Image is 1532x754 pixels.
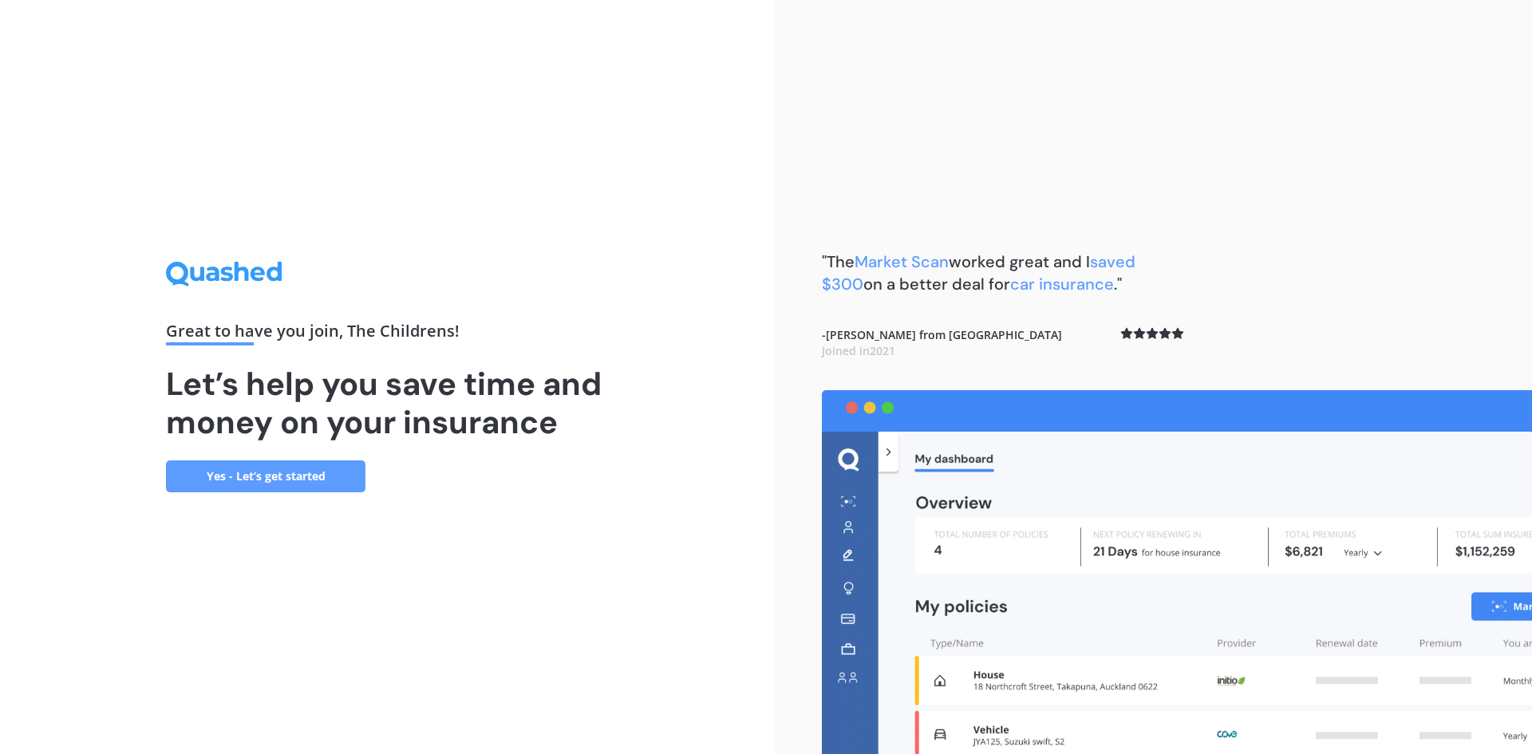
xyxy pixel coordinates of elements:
[822,251,1135,294] b: "The worked great and I on a better deal for ."
[1010,274,1114,294] span: car insurance
[855,251,949,272] span: Market Scan
[166,323,608,345] div: Great to have you join , The Childrens !
[822,251,1135,294] span: saved $300
[822,390,1532,754] img: dashboard.webp
[166,460,365,492] a: Yes - Let’s get started
[822,327,1062,358] b: - [PERSON_NAME] from [GEOGRAPHIC_DATA]
[166,365,608,441] h1: Let’s help you save time and money on your insurance
[822,343,895,358] span: Joined in 2021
